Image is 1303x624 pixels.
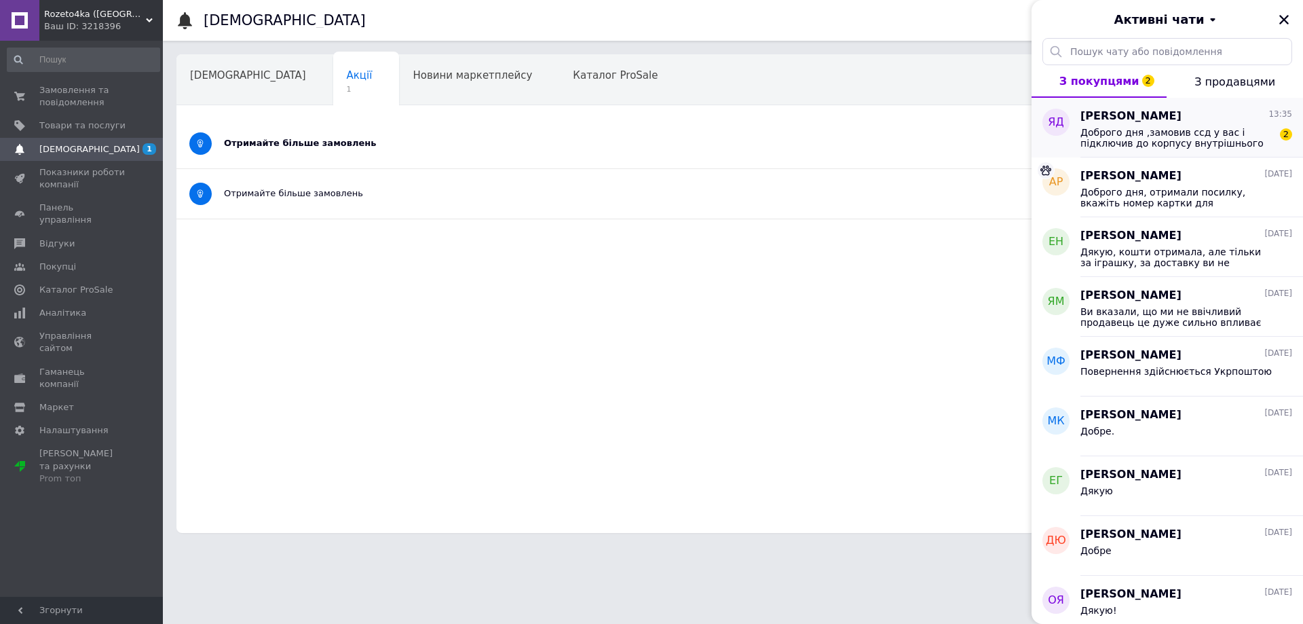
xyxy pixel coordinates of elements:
[1264,407,1292,419] span: [DATE]
[1264,228,1292,240] span: [DATE]
[1264,168,1292,180] span: [DATE]
[1032,456,1303,516] button: ЕГ[PERSON_NAME][DATE]Дякую
[1042,38,1292,65] input: Пошук чату або повідомлення
[1264,527,1292,538] span: [DATE]
[1080,348,1182,363] span: [PERSON_NAME]
[39,447,126,485] span: [PERSON_NAME] та рахунки
[224,187,1140,200] div: Отримайте більше замовлень
[1142,75,1154,87] span: 2
[1032,98,1303,158] button: ЯД[PERSON_NAME]13:35Доброго дня ,замовив ссд у вас і підключив до корпусу внутрішнього ссд, в мен...
[1080,545,1112,556] span: Добре
[1080,426,1114,437] span: Добре.
[1280,128,1292,141] span: 2
[1080,127,1273,149] span: Доброго дня ,замовив ссд у вас і підключив до корпусу внутрішнього ссд, в мене вилазить помилка н...
[1080,306,1273,328] span: Ви вказали, що ми не ввічливий продавець це дуже сильно впливає на нашу компанію, повідомте будь ...
[1264,348,1292,359] span: [DATE]
[1080,366,1272,377] span: Повернення здійснюється Укрпоштою
[1080,187,1273,208] span: Доброго дня, отримали посилку, вкажіть номер картки для повернення грошових коштів.
[1167,65,1303,98] button: З продавцями
[39,166,126,191] span: Показники роботи компанії
[1080,228,1182,244] span: [PERSON_NAME]
[347,69,373,81] span: Акції
[39,238,75,250] span: Відгуки
[1080,109,1182,124] span: [PERSON_NAME]
[1080,467,1182,483] span: [PERSON_NAME]
[39,261,76,273] span: Покупці
[39,366,126,390] span: Гаманець компанії
[1046,533,1066,549] span: ДЮ
[1049,175,1063,190] span: АР
[1264,587,1292,598] span: [DATE]
[190,69,306,81] span: [DEMOGRAPHIC_DATA]
[39,401,74,414] span: Маркет
[1264,467,1292,479] span: [DATE]
[1048,593,1064,608] span: ОЯ
[1080,288,1182,304] span: [PERSON_NAME]
[1032,217,1303,277] button: ЕН[PERSON_NAME][DATE]Дякую, кошти отримала, але тільки за іграшку, за доставку ви не відшкодували...
[39,202,126,226] span: Панель управління
[39,284,113,296] span: Каталог ProSale
[413,69,532,81] span: Новини маркетплейсу
[1032,516,1303,576] button: ДЮ[PERSON_NAME][DATE]Добре
[1080,485,1113,496] span: Дякую
[1049,473,1063,489] span: ЕГ
[204,12,366,29] h1: [DEMOGRAPHIC_DATA]
[224,137,1140,149] div: Отримайте більше замовлень
[1080,527,1182,543] span: [PERSON_NAME]
[39,120,126,132] span: Товари та послуги
[39,330,126,354] span: Управління сайтом
[1032,158,1303,217] button: АР[PERSON_NAME][DATE]Доброго дня, отримали посилку, вкажіть номер картки для повернення грошових ...
[1080,407,1182,423] span: [PERSON_NAME]
[39,143,140,155] span: [DEMOGRAPHIC_DATA]
[1048,115,1064,130] span: ЯД
[7,48,160,72] input: Пошук
[1049,234,1063,250] span: ЕН
[1070,11,1265,29] button: Активні чати
[1264,288,1292,299] span: [DATE]
[39,424,109,437] span: Налаштування
[573,69,658,81] span: Каталог ProSale
[1048,294,1065,310] span: ЯМ
[1080,168,1182,184] span: [PERSON_NAME]
[1032,337,1303,397] button: МФ[PERSON_NAME][DATE]Повернення здійснюється Укрпоштою
[39,84,126,109] span: Замовлення та повідомлення
[1059,75,1139,88] span: З покупцями
[347,84,373,94] span: 1
[44,20,163,33] div: Ваш ID: 3218396
[1032,277,1303,337] button: ЯМ[PERSON_NAME][DATE]Ви вказали, що ми не ввічливий продавець це дуже сильно впливає на нашу комп...
[1194,75,1275,88] span: З продавцями
[1268,109,1292,120] span: 13:35
[1032,397,1303,456] button: МК[PERSON_NAME][DATE]Добре.
[1047,414,1064,429] span: МК
[1032,65,1167,98] button: З покупцями2
[1080,246,1273,268] span: Дякую, кошти отримала, але тільки за іграшку, за доставку ви не відшкодували. Наголошую поверненн...
[39,307,86,319] span: Аналітика
[143,143,156,155] span: 1
[39,473,126,485] div: Prom топ
[1046,354,1065,369] span: МФ
[1080,587,1182,602] span: [PERSON_NAME]
[1276,12,1292,28] button: Закрити
[44,8,146,20] span: Rozeto4ka (Київ)
[1114,11,1204,29] span: Активні чати
[1080,605,1117,616] span: Дякую!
